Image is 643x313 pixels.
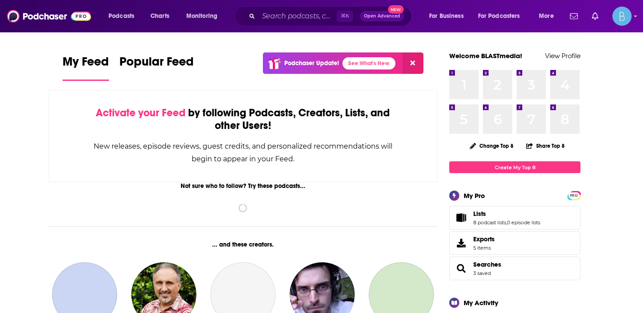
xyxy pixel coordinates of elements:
span: 5 items [473,245,495,251]
img: Podchaser - Follow, Share and Rate Podcasts [7,8,91,24]
input: Search podcasts, credits, & more... [259,9,337,23]
a: 8 podcast lists [473,219,506,226]
span: For Business [429,10,464,22]
span: New [388,5,404,14]
span: , [506,219,507,226]
a: Show notifications dropdown [588,9,602,24]
div: My Pro [464,191,485,200]
a: Searches [473,261,501,268]
span: My Feed [63,54,109,74]
a: Welcome BLASTmedia! [449,52,522,60]
button: Show profile menu [612,7,632,26]
a: Popular Feed [119,54,194,81]
span: Exports [473,235,495,243]
a: Lists [473,210,540,218]
div: Not sure who to follow? Try these podcasts... [49,182,437,190]
a: Show notifications dropdown [566,9,581,24]
span: For Podcasters [478,10,520,22]
button: Open AdvancedNew [360,11,404,21]
a: Lists [452,212,470,224]
span: Logged in as BLASTmedia [612,7,632,26]
span: Open Advanced [364,14,400,18]
div: New releases, episode reviews, guest credits, and personalized recommendations will begin to appe... [93,140,393,165]
div: by following Podcasts, Creators, Lists, and other Users! [93,107,393,132]
span: Lists [473,210,486,218]
span: Podcasts [108,10,134,22]
span: Monitoring [186,10,217,22]
a: 0 episode lists [507,219,540,226]
a: See What's New [342,57,395,70]
span: Exports [452,237,470,249]
button: open menu [533,9,565,23]
div: My Activity [464,299,498,307]
button: open menu [102,9,146,23]
button: open menu [423,9,475,23]
span: Activate your Feed [96,106,185,119]
a: PRO [569,192,579,198]
a: 3 saved [473,270,491,276]
button: open menu [180,9,229,23]
span: Lists [449,206,580,230]
div: ... and these creators. [49,241,437,248]
span: Charts [150,10,169,22]
p: Podchaser Update! [284,59,339,67]
a: Searches [452,262,470,275]
button: Change Top 8 [465,140,519,151]
a: View Profile [545,52,580,60]
span: More [539,10,554,22]
span: Searches [449,257,580,280]
span: Popular Feed [119,54,194,74]
a: Exports [449,231,580,255]
img: User Profile [612,7,632,26]
a: Create My Top 8 [449,161,580,173]
span: ⌘ K [337,10,353,22]
button: Share Top 8 [526,137,565,154]
a: My Feed [63,54,109,81]
div: Search podcasts, credits, & more... [243,6,420,26]
button: open menu [472,9,533,23]
a: Charts [145,9,175,23]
